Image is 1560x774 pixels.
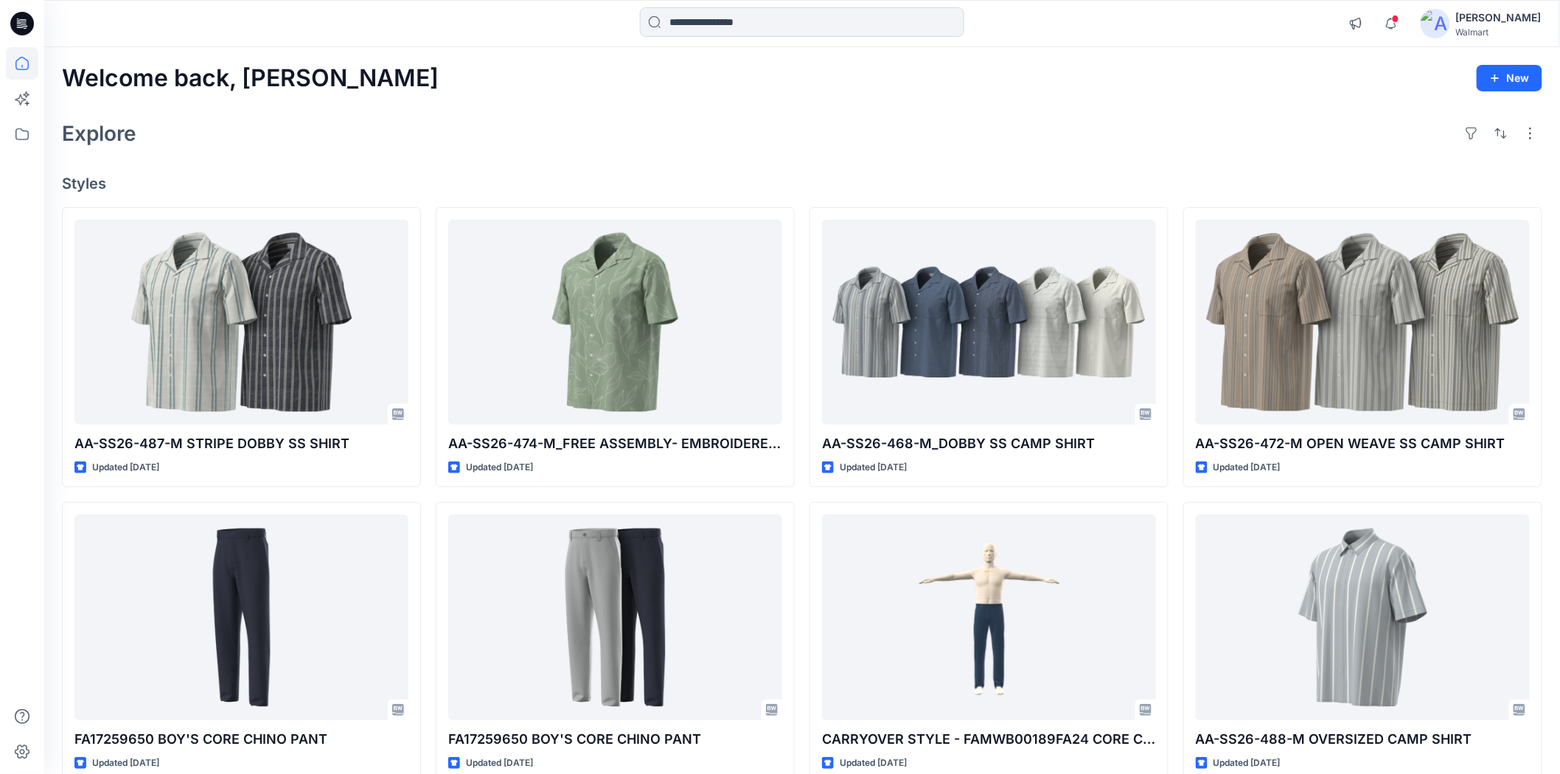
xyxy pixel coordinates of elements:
[448,515,782,719] a: FA17259650 BOY'S CORE CHINO PANT
[1477,65,1542,91] button: New
[822,515,1156,719] a: CARRYOVER STYLE - FAMWB00189FA24 CORE CHINO PANT
[822,729,1156,750] p: CARRYOVER STYLE - FAMWB00189FA24 CORE CHINO PANT
[822,433,1156,454] p: AA-SS26-468-M_DOBBY SS CAMP SHIRT
[840,460,907,475] p: Updated [DATE]
[1213,756,1281,771] p: Updated [DATE]
[1213,460,1281,475] p: Updated [DATE]
[448,433,782,454] p: AA-SS26-474-M_FREE ASSEMBLY- EMBROIDERED CAMP SHIRT
[466,460,533,475] p: Updated [DATE]
[62,122,136,145] h2: Explore
[62,175,1542,192] h4: Styles
[92,756,159,771] p: Updated [DATE]
[448,220,782,425] a: AA-SS26-474-M_FREE ASSEMBLY- EMBROIDERED CAMP SHIRT
[92,460,159,475] p: Updated [DATE]
[840,756,907,771] p: Updated [DATE]
[74,220,408,425] a: AA-SS26-487-M STRIPE DOBBY SS SHIRT
[448,729,782,750] p: FA17259650 BOY'S CORE CHINO PANT
[1456,27,1542,38] div: Walmart
[74,729,408,750] p: FA17259650 BOY'S CORE CHINO PANT
[1456,9,1542,27] div: [PERSON_NAME]
[74,515,408,719] a: FA17259650 BOY'S CORE CHINO PANT
[1196,220,1530,425] a: AA-SS26-472-M OPEN WEAVE SS CAMP SHIRT
[62,65,439,92] h2: Welcome back, [PERSON_NAME]
[466,756,533,771] p: Updated [DATE]
[1196,515,1530,719] a: AA-SS26-488-M OVERSIZED CAMP SHIRT
[1196,433,1530,454] p: AA-SS26-472-M OPEN WEAVE SS CAMP SHIRT
[1196,729,1530,750] p: AA-SS26-488-M OVERSIZED CAMP SHIRT
[822,220,1156,425] a: AA-SS26-468-M_DOBBY SS CAMP SHIRT
[74,433,408,454] p: AA-SS26-487-M STRIPE DOBBY SS SHIRT
[1421,9,1450,38] img: avatar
